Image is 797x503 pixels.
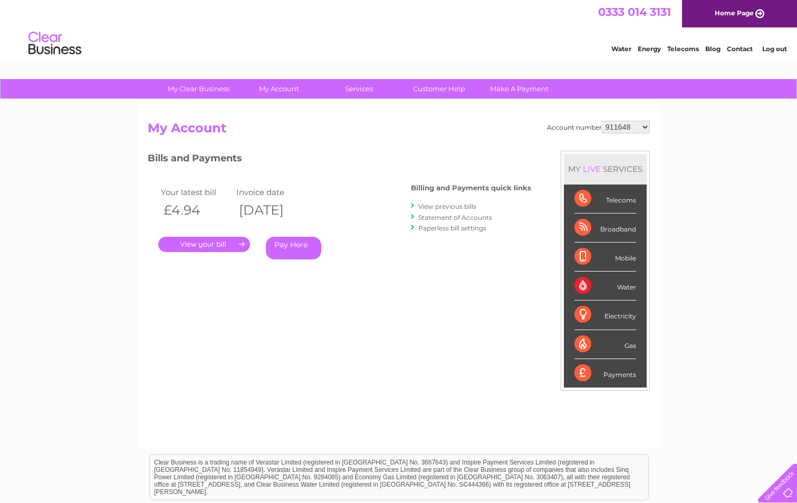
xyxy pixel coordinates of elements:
[574,272,636,301] div: Water
[574,185,636,214] div: Telecoms
[234,199,310,221] th: [DATE]
[158,237,250,252] a: .
[705,45,721,53] a: Blog
[418,224,486,232] a: Paperless bill settings
[667,45,699,53] a: Telecoms
[611,45,631,53] a: Water
[574,301,636,330] div: Electricity
[28,27,82,60] img: logo.png
[418,202,476,210] a: View previous bills
[315,79,402,99] a: Services
[396,79,483,99] a: Customer Help
[148,151,531,169] h3: Bills and Payments
[574,330,636,359] div: Gas
[158,185,234,199] td: Your latest bill
[574,243,636,272] div: Mobile
[234,185,310,199] td: Invoice date
[574,214,636,243] div: Broadband
[266,237,321,259] a: Pay Here
[235,79,322,99] a: My Account
[158,199,234,221] th: £4.94
[762,45,787,53] a: Log out
[155,79,242,99] a: My Clear Business
[574,359,636,388] div: Payments
[564,154,647,184] div: MY SERVICES
[727,45,753,53] a: Contact
[547,121,650,133] div: Account number
[411,184,531,192] h4: Billing and Payments quick links
[598,5,671,18] a: 0333 014 3131
[418,214,492,221] a: Statement of Accounts
[581,164,603,174] div: LIVE
[150,6,648,51] div: Clear Business is a trading name of Verastar Limited (registered in [GEOGRAPHIC_DATA] No. 3667643...
[476,79,563,99] a: Make A Payment
[148,121,650,141] h2: My Account
[638,45,661,53] a: Energy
